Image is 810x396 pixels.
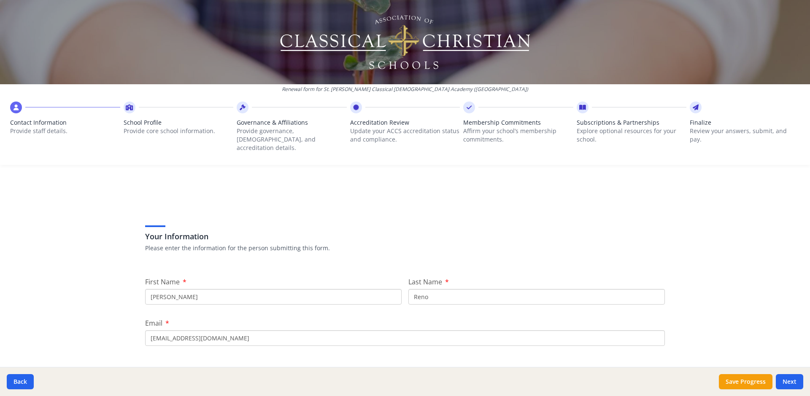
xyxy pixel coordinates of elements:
[237,127,347,152] p: Provide governance, [DEMOGRAPHIC_DATA], and accreditation details.
[690,127,800,144] p: Review your answers, submit, and pay.
[719,374,772,389] button: Save Progress
[690,118,800,127] span: Finalize
[350,127,460,144] p: Update your ACCS accreditation status and compliance.
[463,127,573,144] p: Affirm your school’s membership commitments.
[10,127,120,135] p: Provide staff details.
[408,277,442,286] span: Last Name
[145,277,180,286] span: First Name
[145,244,665,252] p: Please enter the information for the person submitting this form.
[577,127,687,144] p: Explore optional resources for your school.
[463,118,573,127] span: Membership Commitments
[7,374,34,389] button: Back
[237,118,347,127] span: Governance & Affiliations
[145,318,162,328] span: Email
[350,118,460,127] span: Accreditation Review
[776,374,803,389] button: Next
[145,230,665,242] h3: Your Information
[10,118,120,127] span: Contact Information
[279,13,532,72] img: Logo
[124,127,234,135] p: Provide core school information.
[577,118,687,127] span: Subscriptions & Partnerships
[124,118,234,127] span: School Profile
